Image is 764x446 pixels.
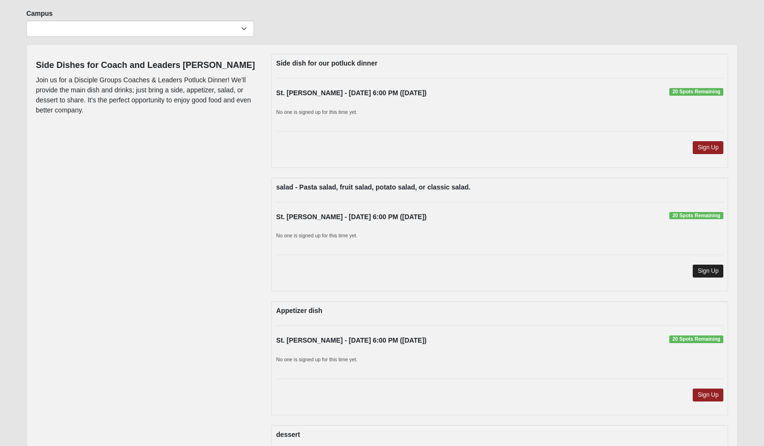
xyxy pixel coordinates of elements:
a: Sign Up [693,265,723,278]
strong: St. [PERSON_NAME] - [DATE] 6:00 PM ([DATE]) [276,213,426,221]
strong: salad - Pasta salad, fruit salad, potato salad, or classic salad. [276,183,470,191]
a: Sign Up [693,389,723,401]
span: 20 Spots Remaining [669,212,723,220]
small: No one is signed up for this time yet. [276,233,357,238]
span: 20 Spots Remaining [669,88,723,96]
a: Sign Up [693,141,723,154]
strong: St. [PERSON_NAME] - [DATE] 6:00 PM ([DATE]) [276,336,426,344]
strong: Appetizer dish [276,307,322,314]
strong: St. [PERSON_NAME] - [DATE] 6:00 PM ([DATE]) [276,89,426,97]
label: Campus [26,9,53,18]
span: 20 Spots Remaining [669,335,723,343]
small: No one is signed up for this time yet. [276,357,357,362]
strong: dessert [276,431,300,438]
p: Join us for a Disciple Groups Coaches & Leaders Potluck Dinner! We’ll provide the main dish and d... [36,75,257,115]
strong: Side dish for our potluck dinner [276,59,377,67]
h4: Side Dishes for Coach and Leaders [PERSON_NAME] [36,60,257,71]
small: No one is signed up for this time yet. [276,109,357,115]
